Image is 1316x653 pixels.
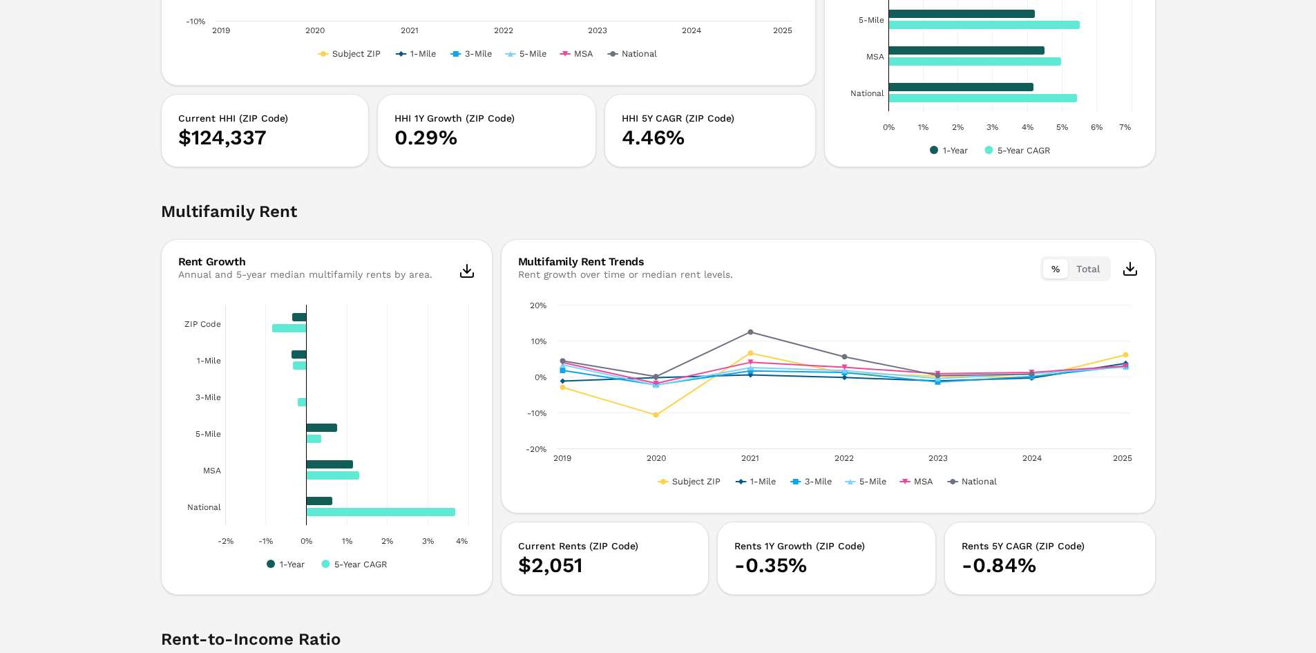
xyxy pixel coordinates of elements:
[518,298,1138,491] svg: Interactive chart
[859,15,884,25] text: 5-Mile
[1029,372,1034,377] path: 2024, 0.0065. National.
[305,387,306,395] path: 3-Mile, -0.0001. 1-Year.
[682,26,701,35] text: 2024
[917,122,928,132] text: 1%
[535,372,546,382] text: 0%
[747,350,753,356] path: 2021, 0.0655. Subject ZIP.
[653,381,658,386] path: 2020, -0.0186. MSA.
[306,497,332,506] path: National, 0.0065. 1-Year.
[306,460,353,469] path: MSA, 0.0117. 1-Year.
[772,26,792,35] text: 2025
[178,111,352,125] h3: Current HHI (ZIP Code)
[1068,259,1108,278] button: Total
[574,48,593,59] text: MSA
[841,354,847,359] path: 2022, 0.0554. National.
[804,476,831,486] text: 3-Mile
[196,392,221,402] text: 3-Mile
[297,398,306,407] path: 3-Mile, -0.002217. 5-Year CAGR.
[178,298,475,574] svg: Interactive chart
[1112,453,1132,463] text: 2025
[394,111,579,125] h3: HHI 1Y Growth (ZIP Code)
[197,356,221,366] text: 1-Mile
[734,553,919,578] p: -0.35%
[672,476,721,486] text: Subject ZIP
[306,508,455,517] path: National, 0.036818. 5-Year CAGR.
[747,329,753,334] path: 2021, 0.1242. National.
[653,413,658,418] path: 2020, -0.1069. Subject ZIP.
[196,429,221,439] text: 5-Mile
[1091,122,1103,132] text: 6%
[859,476,886,486] text: 5-Mile
[341,536,352,546] text: 1%
[866,52,884,61] text: MSA
[456,536,468,546] text: 4%
[178,256,432,267] div: Rent Growth
[291,313,353,506] g: 1-Year, bar series 1 of 2 with 6 bars.
[1123,352,1128,358] path: 2025, 0.0605. Subject ZIP.
[334,559,388,569] text: 5-Year CAGR
[1056,122,1067,132] text: 5%
[305,26,325,35] text: 2020
[622,48,657,59] text: National
[646,453,665,463] text: 2020
[835,453,854,463] text: 2022
[400,26,418,35] text: 2021
[622,111,799,125] h3: HHI 5Y CAGR (ZIP Code)
[306,435,321,444] path: 5-Mile, 0.003857. 5-Year CAGR.
[747,359,753,365] path: 2021, 0.0397. MSA.
[841,365,847,370] path: 2022, 0.0259. MSA.
[747,365,753,370] path: 2021, 0.025. 5-Mile.
[888,83,1033,92] path: National, 0.0418. 1-Year.
[1043,259,1068,278] button: %
[962,476,997,486] text: National
[531,337,546,346] text: 10%
[962,553,1138,578] p: -0.84%
[187,502,221,512] text: National
[734,539,919,553] h3: Rents 1Y Growth (ZIP Code)
[292,313,306,322] path: ZIP Code, -0.0035. 1-Year.
[464,48,491,59] text: 3-Mile
[161,200,1156,239] h2: Multifamily Rent
[184,319,221,329] text: ZIP Code
[653,374,658,379] path: 2020, 0.0002. National.
[526,444,546,454] text: -20%
[212,26,230,35] text: 2019
[518,267,733,281] div: Rent growth over time or median rent levels.
[750,476,775,486] text: 1-Mile
[888,57,1061,66] path: MSA, 0.049737. 5-Year CAGR.
[178,298,475,574] div: Chart. Highcharts interactive chart.
[943,145,968,155] text: 1-Year
[530,301,546,310] text: 20%
[841,375,847,380] path: 2022, -0.0026. 1-Mile.
[588,26,607,35] text: 2023
[888,46,1045,55] path: MSA, 0.045. 1-Year.
[271,324,455,517] g: 5-Year CAGR, bar series 2 of 2 with 6 bars.
[560,379,565,384] path: 2019, -0.0125. 1-Mile.
[518,539,692,553] h3: Current Rents (ZIP Code)
[850,88,884,98] text: National
[518,256,733,267] div: Multifamily Rent Trends
[928,453,947,463] text: 2023
[280,559,305,569] text: 1-Year
[888,21,1080,30] path: 5-Mile, 0.055225. 5-Year CAGR.
[421,536,433,546] text: 3%
[271,324,306,333] path: ZIP Code, -0.008413. 5-Year CAGR.
[1119,122,1131,132] text: 7%
[622,125,799,150] p: 4.46%
[1021,122,1033,132] text: 4%
[952,122,964,132] text: 2%
[888,94,1077,103] path: National, 0.054461. 5-Year CAGR.
[986,122,998,132] text: 3%
[1022,453,1041,463] text: 2024
[962,539,1138,553] h3: Rents 5Y CAGR (ZIP Code)
[494,26,513,35] text: 2022
[560,358,565,363] path: 2019, 0.0439. National.
[203,466,221,475] text: MSA
[381,536,393,546] text: 2%
[410,48,435,59] text: 1-Mile
[1123,363,1128,369] path: 2025, 0.0295. MSA.
[291,350,306,359] path: 1-Mile, -0.0037. 1-Year.
[292,361,306,370] path: 1-Mile, -0.003322. 5-Year CAGR.
[178,125,352,150] p: $124,337
[882,122,894,132] text: 0%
